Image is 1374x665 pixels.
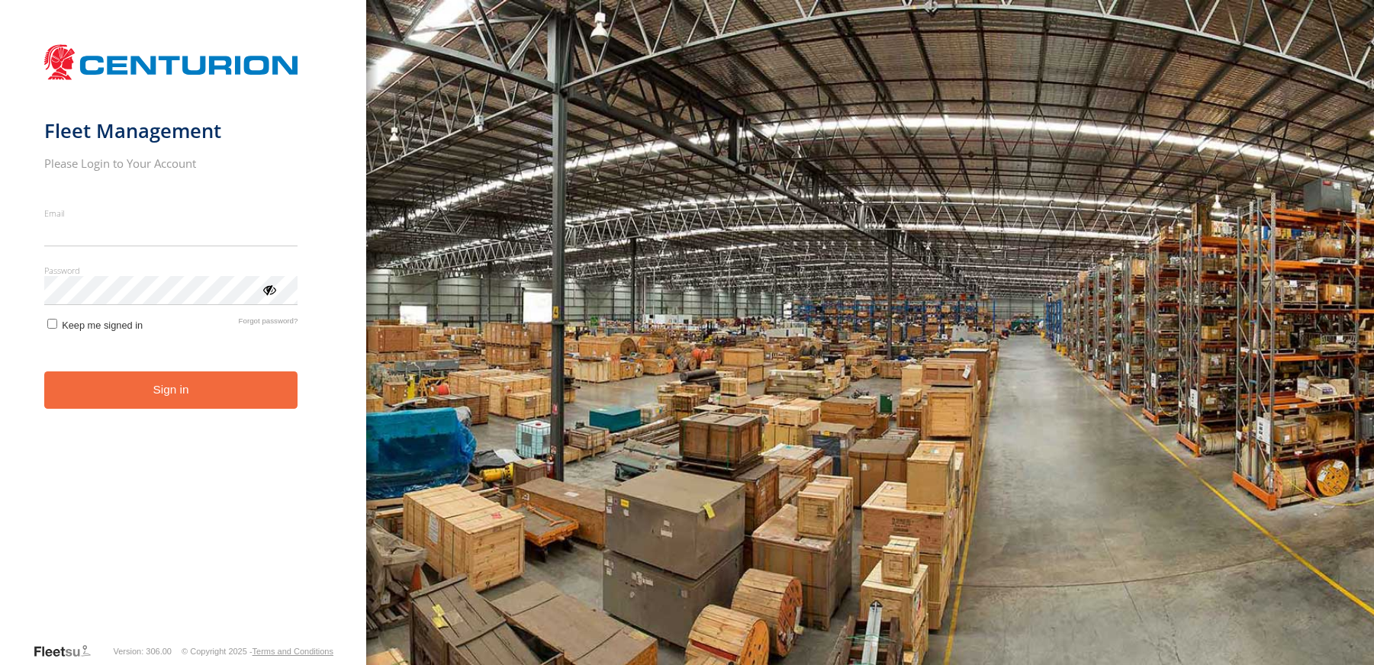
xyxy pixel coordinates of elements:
form: main [44,37,323,642]
a: Visit our Website [33,644,103,659]
input: Keep me signed in [47,319,57,329]
div: © Copyright 2025 - [182,647,333,656]
a: Forgot password? [239,316,298,331]
div: Version: 306.00 [114,647,172,656]
label: Password [44,265,298,276]
img: Centurion Transport [44,43,298,82]
span: Keep me signed in [62,320,143,331]
label: Email [44,207,298,219]
button: Sign in [44,371,298,409]
h2: Please Login to Your Account [44,156,298,171]
div: ViewPassword [261,281,276,297]
a: Terms and Conditions [253,647,333,656]
h1: Fleet Management [44,118,298,143]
